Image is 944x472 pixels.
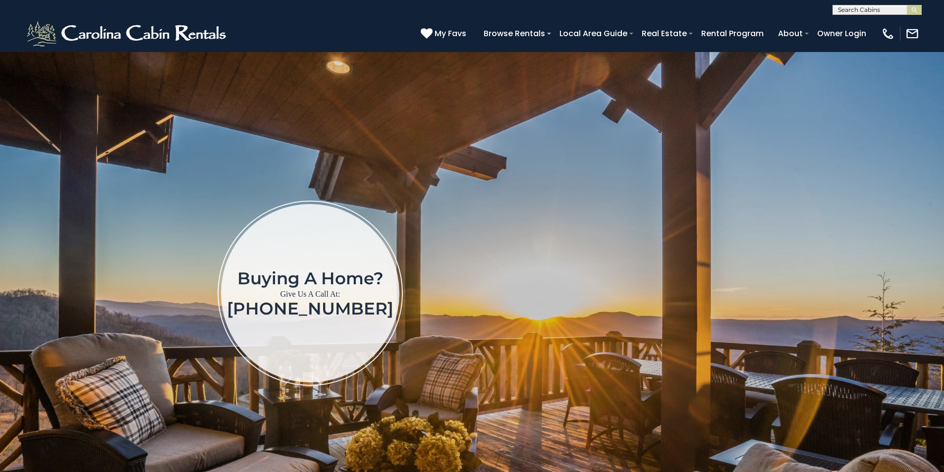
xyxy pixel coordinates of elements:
a: Rental Program [696,25,769,42]
a: Real Estate [637,25,692,42]
p: Give Us A Call At: [227,287,393,301]
a: [PHONE_NUMBER] [227,298,393,319]
h1: Buying a home? [227,269,393,287]
a: Owner Login [812,25,871,42]
img: phone-regular-white.png [881,27,895,41]
a: My Favs [421,27,469,40]
a: Local Area Guide [555,25,632,42]
a: About [773,25,808,42]
img: mail-regular-white.png [905,27,919,41]
img: White-1-2.png [25,19,230,49]
a: Browse Rentals [479,25,550,42]
span: My Favs [435,27,466,40]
